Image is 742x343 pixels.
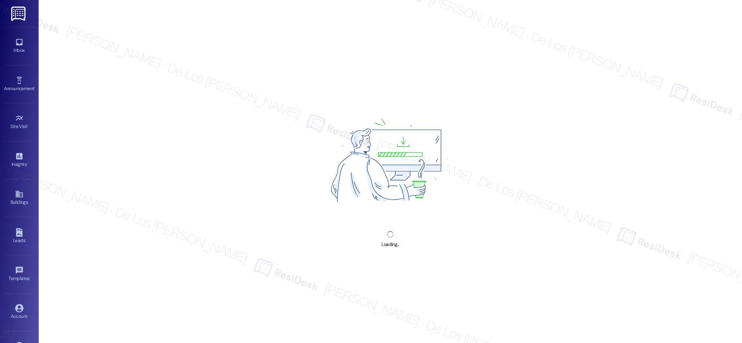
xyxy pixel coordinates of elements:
[4,302,35,323] a: Account
[28,123,29,128] span: •
[4,36,35,56] a: Inbox
[4,188,35,208] a: Buildings
[381,241,399,249] div: Loading...
[27,160,28,166] span: •
[4,112,35,133] a: Site Visit •
[11,7,27,21] img: ResiDesk Logo
[4,150,35,171] a: Insights •
[34,85,36,90] span: •
[30,275,31,280] span: •
[4,264,35,285] a: Templates •
[4,226,35,247] a: Leads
